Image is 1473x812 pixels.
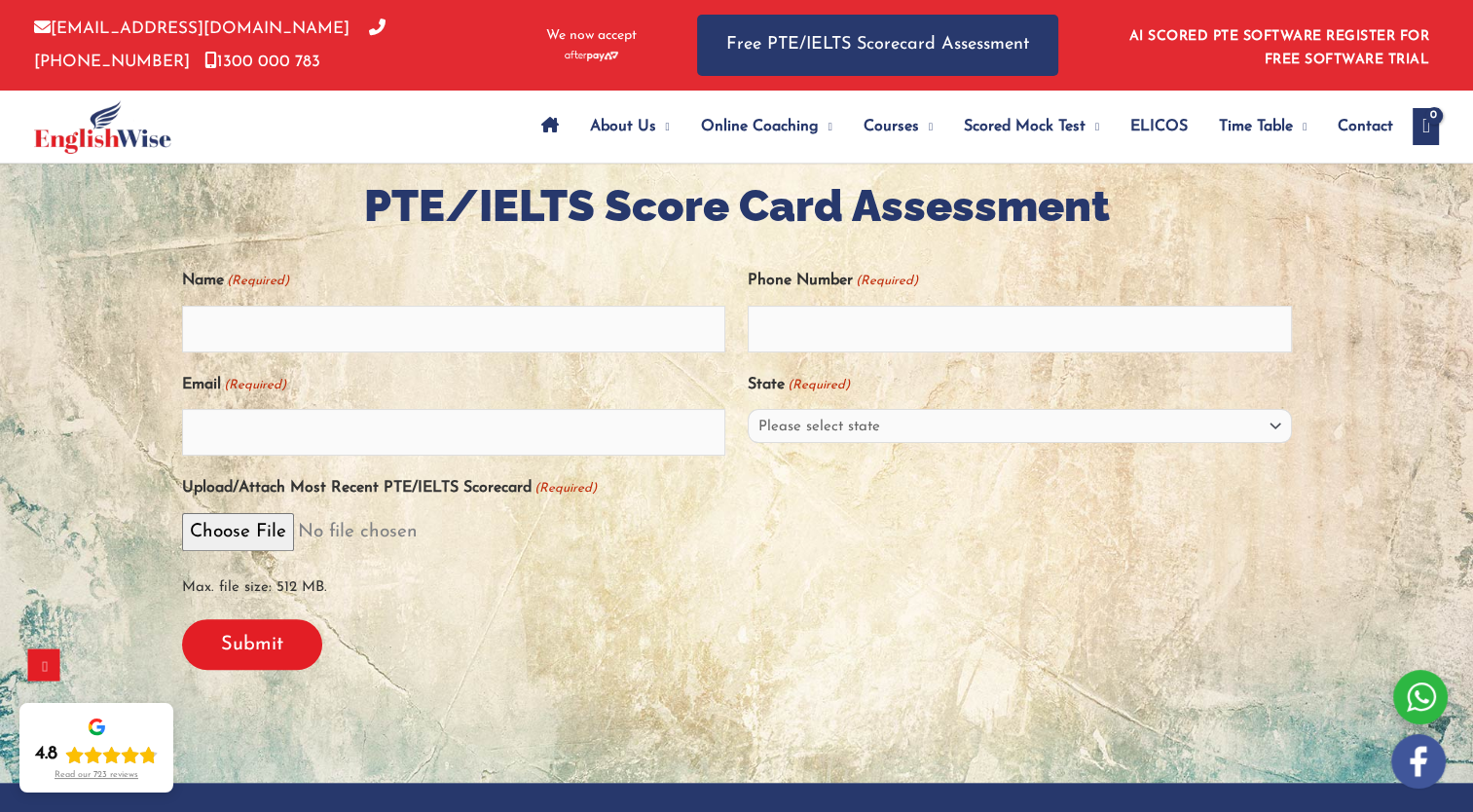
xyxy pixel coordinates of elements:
[182,369,286,401] label: Email
[748,369,850,401] label: State
[1129,29,1430,67] a: AI SCORED PTE SOFTWARE REGISTER FOR FREE SOFTWARE TRIAL
[685,92,848,161] a: Online CoachingMenu Toggle
[1130,92,1188,161] span: ELICOS
[1219,92,1293,161] span: Time Table
[34,20,386,69] a: [PHONE_NUMBER]
[182,619,322,670] input: Submit
[574,92,685,161] a: About UsMenu Toggle
[1086,92,1099,161] span: Menu Toggle
[35,743,158,766] div: Rating: 4.8 out of 5
[1203,92,1322,161] a: Time TableMenu Toggle
[225,265,289,297] span: (Required)
[748,265,918,297] label: Phone Number
[1322,92,1393,161] a: Contact
[590,92,656,161] span: About Us
[697,15,1058,76] a: Free PTE/IELTS Scorecard Assessment
[565,51,618,61] img: Afterpay-Logo
[864,92,919,161] span: Courses
[1115,92,1203,161] a: ELICOS
[55,770,138,781] div: Read our 723 reviews
[34,20,350,37] a: [EMAIL_ADDRESS][DOMAIN_NAME]
[1293,92,1307,161] span: Menu Toggle
[1338,92,1393,161] span: Contact
[787,369,851,401] span: (Required)
[948,92,1115,161] a: Scored Mock TestMenu Toggle
[964,92,1086,161] span: Scored Mock Test
[855,265,919,297] span: (Required)
[819,92,832,161] span: Menu Toggle
[656,92,670,161] span: Menu Toggle
[34,100,171,154] img: cropped-ew-logo
[1391,734,1446,789] img: white-facebook.png
[35,743,57,766] div: 4.8
[182,559,1292,604] span: Max. file size: 512 MB.
[204,54,320,70] a: 1300 000 783
[182,178,1292,236] h2: PTE/IELTS Score Card Assessment
[919,92,933,161] span: Menu Toggle
[182,472,597,504] label: Upload/Attach Most Recent PTE/IELTS Scorecard
[526,92,1394,161] nav: Site Navigation: Main Menu
[222,369,286,401] span: (Required)
[848,92,948,161] a: CoursesMenu Toggle
[1413,108,1439,145] a: View Shopping Cart, empty
[182,265,289,297] label: Name
[701,92,819,161] span: Online Coaching
[533,472,597,504] span: (Required)
[546,26,637,46] span: We now accept
[1118,14,1439,77] aside: Header Widget 1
